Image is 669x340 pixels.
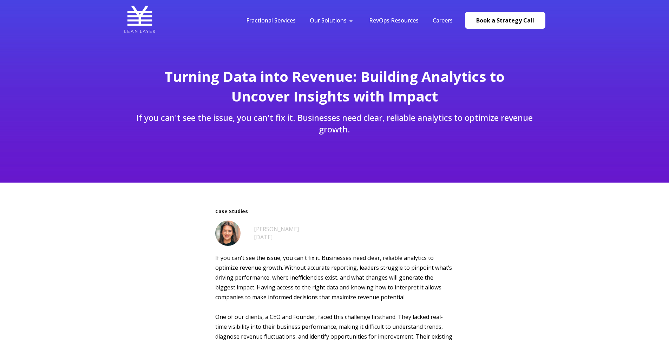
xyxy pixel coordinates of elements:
span: Turning Data into Revenue: Building Analytics to Uncover Insights with Impact [164,67,505,106]
a: Book a Strategy Call [465,12,545,29]
a: [PERSON_NAME] [254,225,299,233]
div: [DATE] [254,233,299,241]
a: RevOps Resources [369,17,419,24]
a: Fractional Services [246,17,296,24]
span: Case Studies [215,208,454,215]
p: If you can't see the issue, you can't fix it. Businesses need clear, reliable analytics to optimi... [134,112,535,135]
a: Our Solutions [310,17,347,24]
div: Navigation Menu [239,17,460,24]
a: Careers [433,17,453,24]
